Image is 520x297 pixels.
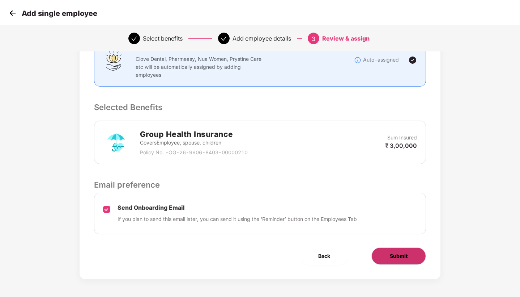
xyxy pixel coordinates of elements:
p: Covers Employee, spouse, children [140,139,248,147]
img: svg+xml;base64,PHN2ZyBpZD0iQWZmaW5pdHlfQmVuZWZpdHMiIGRhdGEtbmFtZT0iQWZmaW5pdHkgQmVuZWZpdHMiIHhtbG... [103,49,125,71]
p: Email preference [94,179,426,191]
span: 3 [312,35,315,42]
span: Back [318,252,330,260]
img: svg+xml;base64,PHN2ZyB4bWxucz0iaHR0cDovL3d3dy53My5vcmcvMjAwMC9zdmciIHdpZHRoPSI3MiIgaGVpZ2h0PSI3Mi... [103,129,129,155]
p: Clove Dental, Pharmeasy, Nua Women, Prystine Care etc will be automatically assigned by adding em... [136,55,267,79]
p: Sum Insured [387,134,417,142]
div: Select benefits [143,33,183,44]
span: check [131,36,137,42]
div: Add employee details [233,33,291,44]
p: Auto-assigned [363,56,399,64]
img: svg+xml;base64,PHN2ZyBpZD0iVGljay0yNHgyNCIgeG1sbnM9Imh0dHA6Ly93d3cudzMub3JnLzIwMDAvc3ZnIiB3aWR0aD... [408,56,417,64]
p: If you plan to send this email later, you can send it using the ‘Reminder’ button on the Employee... [118,215,357,223]
p: Selected Benefits [94,101,426,113]
h2: Group Health Insurance [140,128,248,140]
button: Submit [371,247,426,265]
img: svg+xml;base64,PHN2ZyB4bWxucz0iaHR0cDovL3d3dy53My5vcmcvMjAwMC9zdmciIHdpZHRoPSIzMCIgaGVpZ2h0PSIzMC... [7,8,18,18]
p: Add single employee [22,9,97,18]
div: Review & assign [322,33,370,44]
p: ₹ 3,00,000 [385,142,417,150]
img: svg+xml;base64,PHN2ZyBpZD0iSW5mb18tXzMyeDMyIiBkYXRhLW5hbWU9IkluZm8gLSAzMngzMiIgeG1sbnM9Imh0dHA6Ly... [354,57,361,64]
button: Back [300,247,348,265]
span: check [221,36,227,42]
span: Submit [390,252,408,260]
p: Send Onboarding Email [118,204,357,212]
p: Policy No. - OG-26-9906-8403-00000210 [140,148,248,156]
